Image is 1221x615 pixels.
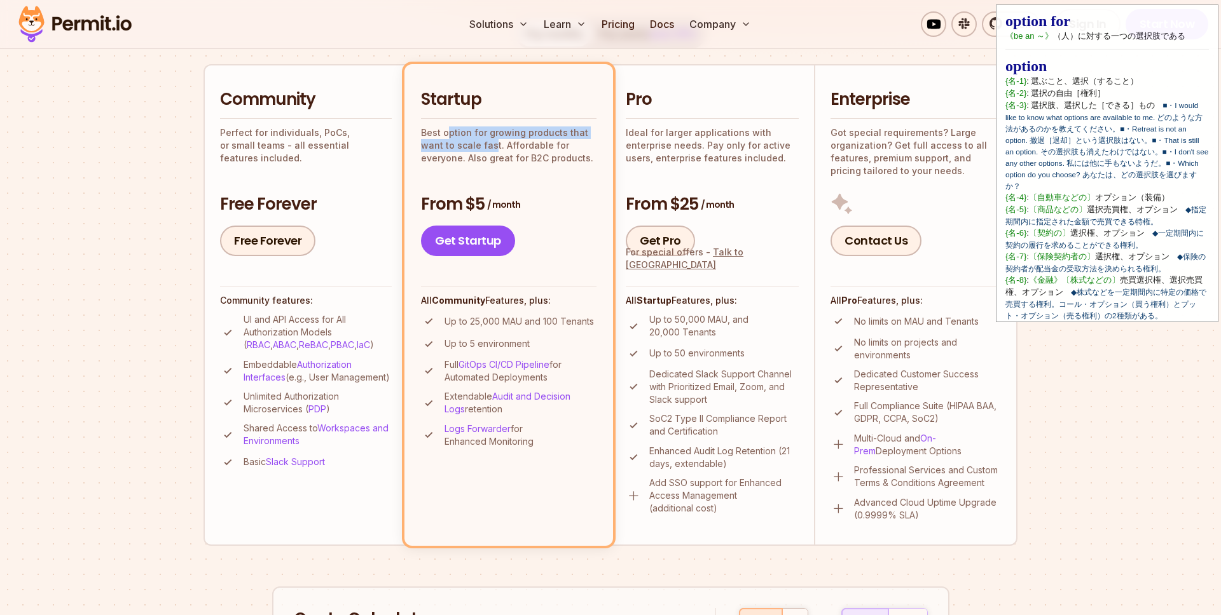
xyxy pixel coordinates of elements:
a: Docs [645,11,679,37]
p: Add SSO support for Enhanced Access Management (additional cost) [649,476,799,515]
p: Up to 25,000 MAU and 100 Tenants [445,315,594,328]
h4: All Features, plus: [831,294,1001,307]
h4: Community features: [220,294,392,307]
p: No limits on MAU and Tenants [854,315,979,328]
h2: Enterprise [831,88,1001,111]
p: Embeddable (e.g., User Management) [244,358,392,384]
strong: Community [432,295,485,306]
button: Solutions [464,11,534,37]
h4: All Features, plus: [626,294,799,307]
a: ABAC [273,339,296,350]
span: / month [701,198,734,211]
p: Perfect for individuals, PoCs, or small teams - all essential features included. [220,126,392,165]
p: Extendable retention [445,390,597,416]
a: ReBAC [299,339,328,350]
p: Full for Automated Deployments [445,358,597,384]
p: Advanced Cloud Uptime Upgrade (0.9999% SLA) [854,496,1001,522]
h2: Startup [421,88,597,111]
a: Slack Support [266,456,325,467]
span: / month [487,198,520,211]
button: Company [684,11,756,37]
p: Got special requirements? Large organization? Get full access to all features, premium support, a... [831,126,1001,177]
h2: Community [220,88,392,111]
div: For special offers - [626,246,799,271]
a: GitOps CI/CD Pipeline [459,359,549,370]
img: Permit logo [13,3,137,46]
a: Audit and Decision Logs [445,391,570,414]
p: Up to 50,000 MAU, and 20,000 Tenants [649,313,799,339]
a: Logs Forwarder [445,423,511,434]
p: Ideal for larger applications with enterprise needs. Pay only for active users, enterprise featur... [626,126,799,165]
p: No limits on projects and environments [854,336,1001,362]
p: Basic [244,456,325,468]
strong: Pro [841,295,857,306]
a: 5.3k [982,11,1040,37]
p: Multi-Cloud and Deployment Options [854,432,1001,457]
p: Professional Services and Custom Terms & Conditions Agreement [854,464,1001,489]
p: SoC2 Type II Compliance Report and Certification [649,412,799,438]
h3: From $5 [421,193,597,216]
button: Learn [539,11,591,37]
p: Unlimited Authorization Microservices ( ) [244,390,392,416]
p: Enhanced Audit Log Retention (21 days, extendable) [649,445,799,470]
a: Contact Us [831,226,921,256]
a: Authorization Interfaces [244,359,352,382]
a: Get Pro [626,226,695,256]
p: Up to 5 environment [445,337,530,350]
p: Shared Access to [244,422,392,447]
p: Dedicated Customer Success Representative [854,368,1001,393]
strong: Startup [637,295,672,306]
a: On-Prem [854,433,936,456]
p: Full Compliance Suite (HIPAA BAA, GDPR, CCPA, SoC2) [854,400,1001,425]
h2: Pro [626,88,799,111]
a: IaC [357,339,370,350]
p: Best option for growing products that want to scale fast. Affordable for everyone. Also great for... [421,126,597,165]
a: PDP [308,403,326,414]
p: Dedicated Slack Support Channel with Prioritized Email, Zoom, and Slack support [649,368,799,406]
h3: Free Forever [220,193,392,216]
a: Pricing [597,11,640,37]
p: UI and API Access for All Authorization Models ( , , , , ) [244,313,392,351]
h4: All Features, plus: [421,294,597,307]
a: RBAC [247,339,270,350]
p: for Enhanced Monitoring [445,422,597,448]
a: Free Forever [220,226,315,256]
h3: From $25 [626,193,799,216]
a: Get Startup [421,226,515,256]
a: PBAC [331,339,354,350]
p: Up to 50 environments [649,347,745,360]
